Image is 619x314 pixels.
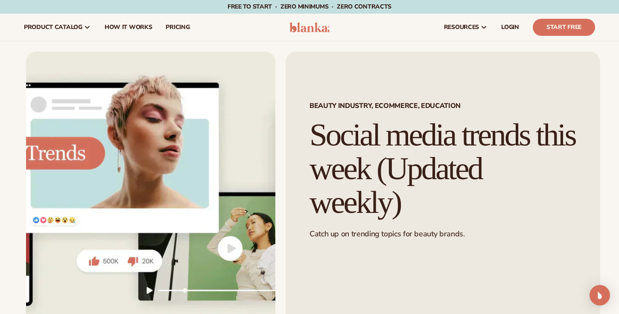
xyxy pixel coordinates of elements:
a: pricing [159,14,196,41]
h1: Social media trends this week (Updated weekly) [309,118,576,219]
span: Free to start · ZERO minimums · ZERO contracts [228,3,391,11]
a: Start Free [533,19,595,36]
span: Beauty Industry, Ecommerce, Education [309,102,576,109]
span: LOGIN [501,24,519,31]
div: Open Intercom Messenger [590,285,610,305]
a: resources [437,14,494,41]
span: Catch up on trending topics for beauty brands. [309,229,464,239]
span: How It Works [105,24,152,31]
a: product catalog [17,14,98,41]
img: logo [289,22,330,32]
span: resources [444,24,479,31]
a: LOGIN [494,14,526,41]
a: How It Works [98,14,159,41]
span: pricing [166,24,190,31]
span: product catalog [24,24,82,31]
